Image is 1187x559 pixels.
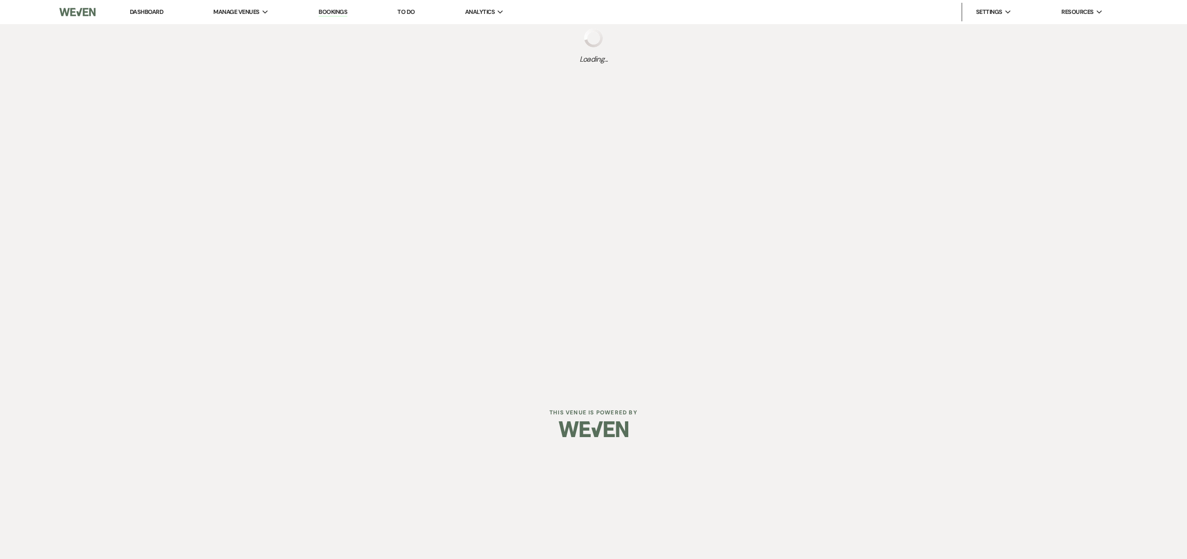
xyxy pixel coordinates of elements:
span: Resources [1061,7,1093,17]
span: Settings [976,7,1002,17]
a: To Do [397,8,415,16]
span: Manage Venues [213,7,259,17]
a: Bookings [319,8,347,17]
span: Analytics [465,7,495,17]
span: Loading... [580,54,608,65]
img: loading spinner [584,29,603,47]
a: Dashboard [130,8,163,16]
img: Weven Logo [59,2,96,22]
img: Weven Logo [559,413,628,445]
